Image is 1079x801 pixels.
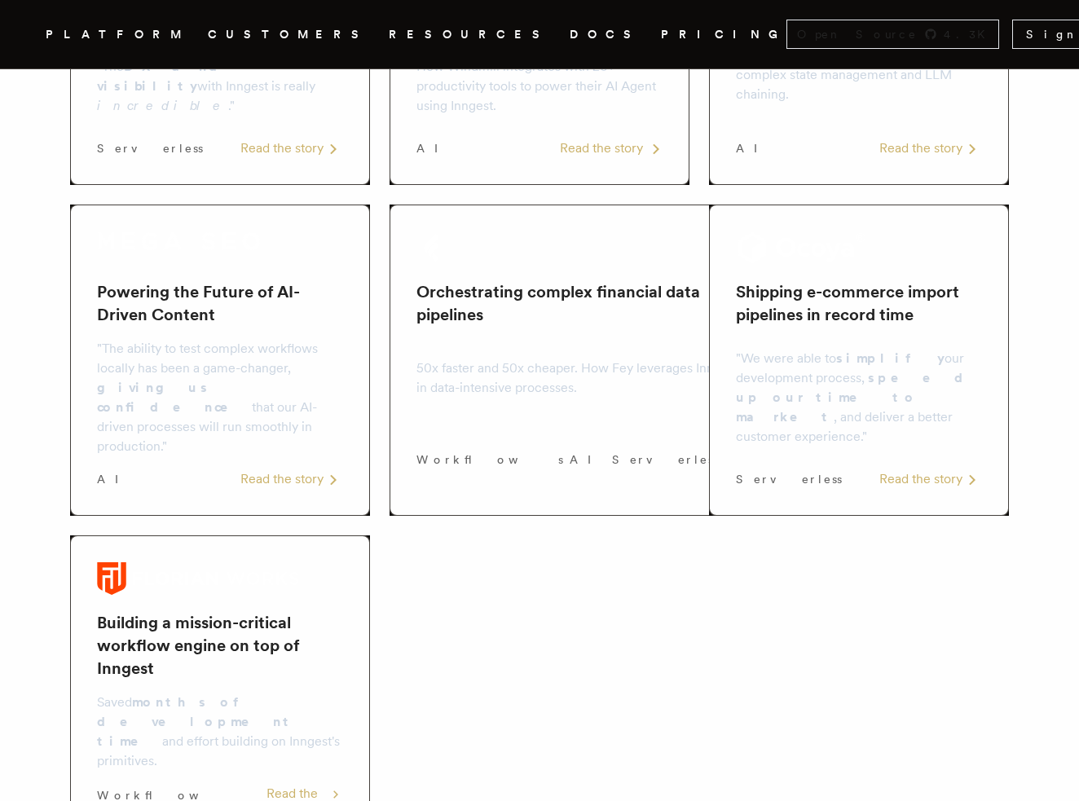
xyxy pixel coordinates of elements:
[736,349,982,447] p: "We were able to our development process, , and deliver a better customer experience."
[240,139,343,158] div: Read the story
[97,59,231,94] strong: DX and visibility
[736,140,772,156] span: AI
[97,231,260,251] img: Mega SEO
[46,24,188,45] button: PLATFORM
[570,24,641,45] a: DOCS
[570,451,606,468] span: AI
[97,339,343,456] p: "The ability to test complex workflows locally has been a game-changer, that our AI-driven proces...
[416,140,452,156] span: AI
[390,205,689,516] a: Fey logoOrchestrating complex financial data pipelines50x faster and 50x cheaper. How Fey leverag...
[560,139,663,158] div: Read the story
[97,98,228,113] em: incredible
[836,350,945,366] strong: simplify
[97,280,343,326] h2: Powering the Future of AI-Driven Content
[97,140,203,156] span: Serverless
[97,694,295,749] strong: months of development time
[879,139,982,158] div: Read the story
[97,380,252,415] strong: giving us confidence
[416,359,747,398] p: 50x faster and 50x cheaper. How Fey leverages Inngest in data-intensive processes.
[736,280,982,326] h2: Shipping e-commerce import pipelines in record time
[70,205,370,516] a: Mega SEO logoPowering the Future of AI-Driven Content"The ability to test complex workflows local...
[879,469,982,489] div: Read the story
[389,24,550,45] button: RESOURCES
[416,451,563,468] span: Workflows
[736,471,842,487] span: Serverless
[97,471,133,487] span: AI
[416,280,747,326] h2: Orchestrating complex financial data pipelines
[944,26,995,42] span: 4.3 K
[208,24,369,45] a: CUSTOMERS
[797,26,918,42] span: Open Source
[240,469,343,489] div: Read the story
[736,231,865,264] img: Ocoya
[97,611,343,680] h2: Building a mission-critical workflow engine on top of Inngest
[97,57,343,116] p: "The with Inngest is really ."
[709,205,1009,516] a: Ocoya logoShipping e-commerce import pipelines in record time"We were able tosimplifyour developm...
[736,46,982,104] p: Leveraging Inngest for production-grade complex state management and LLM chaining.
[612,451,718,468] span: Serverless
[736,370,977,425] strong: speed up our time to market
[416,231,449,264] img: Fey
[661,24,786,45] a: PRICING
[97,562,299,595] img: Florian Works
[416,57,663,116] p: How Windmill integrates with 20+ productivity tools to power their AI Agent using Inngest.
[97,693,343,771] p: Saved and effort building on Inngest's primitives.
